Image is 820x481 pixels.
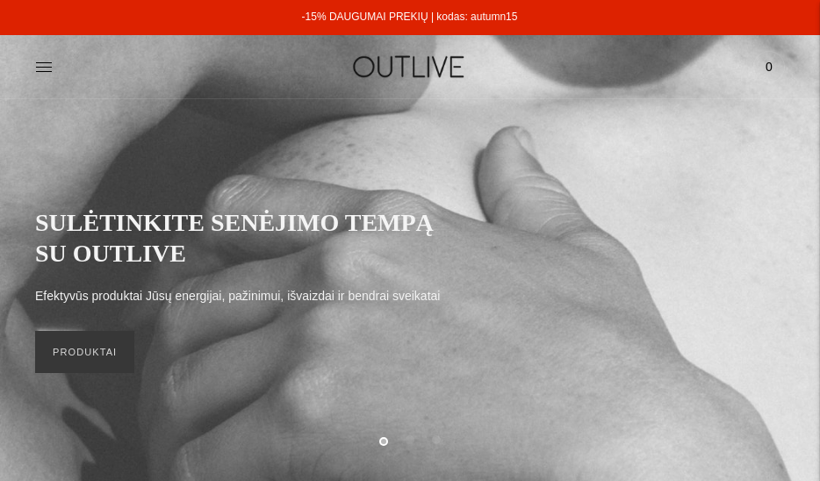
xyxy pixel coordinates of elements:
p: Efektyvūs produktai Jūsų energijai, pažinimui, išvaizdai ir bendrai sveikatai [35,286,440,307]
h2: SULĖTINKITE SENĖJIMO TEMPĄ SU OUTLIVE [35,207,457,269]
button: Move carousel to slide 2 [406,435,414,444]
a: PRODUKTAI [35,331,134,373]
img: OUTLIVE [327,44,493,90]
span: 0 [757,54,781,79]
a: 0 [753,47,785,86]
a: -15% DAUGUMAI PREKIŲ | kodas: autumn15 [302,11,518,23]
button: Move carousel to slide 3 [432,435,441,444]
button: Move carousel to slide 1 [379,437,388,446]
